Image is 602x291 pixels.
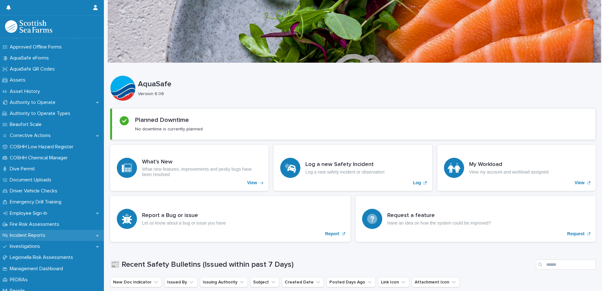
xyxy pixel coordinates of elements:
[7,44,67,50] p: Approved Offline Forms
[7,77,31,83] p: Assets
[200,277,248,287] button: Issuing Authority
[437,145,596,191] a: View
[7,155,73,161] p: COSHH Chemical Manager
[7,122,47,128] p: Beaufort Scale
[142,167,262,177] p: What new features, improvements and pesky bugs have been resolved
[7,232,50,238] p: Incident Reports
[7,266,68,272] p: Management Dashboard
[142,212,226,219] h3: Report a Bug or issue
[7,55,54,61] p: AquaSafe eForms
[110,145,269,191] a: View
[7,133,56,139] p: Corrective Actions
[305,161,384,168] h3: Log a new Safety Incident
[325,231,339,237] p: Report
[142,159,262,166] h3: What's New
[469,169,549,175] p: View my account and workload assigned
[250,277,279,287] button: Subject
[7,210,52,216] p: Employee Sign-In
[282,277,324,287] button: Created Date
[142,220,226,226] p: Let us know about a bug or issue you have
[7,188,62,194] p: Driver Vehicle Checks
[274,145,432,191] a: Log
[138,91,591,97] p: Version 6.06
[327,277,376,287] button: Posted Days Ago
[7,277,33,283] p: PEDRAs
[7,100,60,106] p: Authority to Operate
[575,180,585,185] p: View
[567,231,584,237] p: Request
[387,220,491,226] p: Have an idea on how the system could be improved?
[7,88,45,94] p: Asset History
[7,111,75,117] p: Authority to Operate Types
[7,166,40,172] p: Dive Permit
[7,177,56,183] p: Document Uploads
[305,169,384,175] p: Log a new safety incident or observation
[7,243,45,249] p: Investigations
[7,254,78,260] p: Legionella Risk Assessments
[412,277,460,287] button: Attachment Icon
[110,277,162,287] button: New Doc Indicator
[7,66,60,72] p: AquaSafe QR Codes
[135,126,203,132] p: No downtime is currently planned
[110,260,533,269] h1: 📰 Recent Safety Bulletins (Issued within past 7 Days)
[536,260,596,270] input: Search
[355,196,596,242] a: Request
[7,199,66,205] p: Emergency Drill Training
[164,277,197,287] button: Issued By
[5,20,52,33] img: bPIBxiqnSb2ggTQWdOVV
[135,116,189,124] h2: Planned Downtime
[247,180,257,185] p: View
[413,180,421,185] p: Log
[7,221,64,227] p: Fire Risk Assessments
[7,144,78,150] p: COSHH Low Hazard Register
[138,80,593,89] p: AquaSafe
[387,212,491,219] h3: Request a feature
[378,277,409,287] button: Link Icon
[469,161,549,168] h3: My Workload
[110,196,350,242] a: Report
